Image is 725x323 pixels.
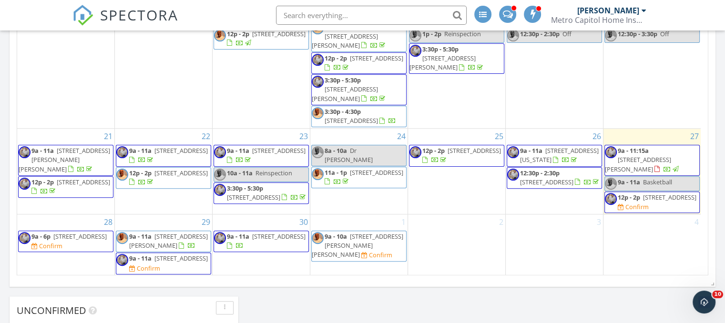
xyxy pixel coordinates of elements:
[116,146,128,158] img: 75521824_10218495966048065_6188656795288862720_n.jpeg
[252,232,306,241] span: [STREET_ADDRESS]
[605,146,680,173] a: 9a - 11:15a [STREET_ADDRESS][PERSON_NAME]
[255,169,292,177] span: Reinspection
[19,146,110,173] span: [STREET_ADDRESS][PERSON_NAME][PERSON_NAME]
[200,214,212,230] a: Go to September 29, 2025
[31,232,51,241] span: 9a - 6p
[520,178,573,186] span: [STREET_ADDRESS]
[227,30,306,47] a: 12p - 2p [STREET_ADDRESS]
[31,178,110,195] a: 12p - 2p [STREET_ADDRESS]
[618,193,696,202] a: 12p - 2p [STREET_ADDRESS]
[72,13,178,33] a: SPECTORA
[297,129,310,144] a: Go to September 23, 2025
[505,214,603,275] td: Go to October 3, 2025
[116,231,211,252] a: 9a - 11a [STREET_ADDRESS][PERSON_NAME]
[408,214,505,275] td: Go to October 2, 2025
[520,146,542,155] span: 9a - 11a
[311,231,407,262] a: 9a - 10a [STREET_ADDRESS][PERSON_NAME][PERSON_NAME] Confirm
[312,22,387,49] a: 12p - 2:15p [STREET_ADDRESS][PERSON_NAME]
[227,146,306,164] a: 9a - 11a [STREET_ADDRESS]
[618,202,649,212] a: Confirm
[409,146,421,158] img: 75521824_10218495966048065_6188656795288862720_n.jpeg
[129,146,152,155] span: 9a - 11a
[200,129,212,144] a: Go to September 22, 2025
[643,178,672,186] span: Basketball
[325,146,373,164] span: Dr [PERSON_NAME]
[102,214,114,230] a: Go to September 28, 2025
[325,107,396,125] a: 3:30p - 4:30p [STREET_ADDRESS]
[605,178,617,190] img: img_7977.jpeg
[520,30,560,38] span: 12:30p - 2:30p
[409,45,485,71] a: 3:30p - 5:30p [STREET_ADDRESS][PERSON_NAME]
[276,6,467,25] input: Search everything...
[325,168,403,186] a: 11a - 1p [STREET_ADDRESS]
[129,232,152,241] span: 9a - 11a
[213,214,310,275] td: Go to September 30, 2025
[57,178,110,186] span: [STREET_ADDRESS]
[507,145,602,166] a: 9a - 11a [STREET_ADDRESS][US_STATE]
[252,146,306,155] span: [STREET_ADDRESS]
[102,129,114,144] a: Go to September 21, 2025
[214,146,226,158] img: 75521824_10218495966048065_6188656795288862720_n.jpeg
[625,203,649,211] div: Confirm
[18,176,113,198] a: 12p - 2p [STREET_ADDRESS]
[116,254,128,266] img: 75521824_10218495966048065_6188656795288862720_n.jpeg
[369,251,392,259] div: Confirm
[18,231,113,252] a: 9a - 6p [STREET_ADDRESS] Confirm
[312,168,324,180] img: img_7977.jpeg
[129,146,208,164] a: 9a - 11a [STREET_ADDRESS]
[422,146,501,164] a: 12p - 2p [STREET_ADDRESS]
[227,232,306,250] a: 9a - 11a [STREET_ADDRESS]
[227,193,280,202] span: [STREET_ADDRESS]
[507,169,519,181] img: 75521824_10218495966048065_6188656795288862720_n.jpeg
[116,252,211,274] a: 9a - 11a [STREET_ADDRESS] Confirm
[595,214,603,230] a: Go to October 3, 2025
[325,116,378,125] span: [STREET_ADDRESS]
[325,232,347,241] span: 9a - 10a
[154,254,208,262] span: [STREET_ADDRESS]
[409,30,421,41] img: img_7977.jpeg
[72,5,93,26] img: The Best Home Inspection Software - Spectora
[129,169,208,186] a: 12p - 2p [STREET_ADDRESS]
[214,28,309,50] a: 12p - 2p [STREET_ADDRESS]
[311,52,407,74] a: 12p - 2p [STREET_ADDRESS]
[297,214,310,230] a: Go to September 30, 2025
[507,30,519,41] img: img_7977.jpeg
[116,232,128,244] img: img_7977.jpeg
[605,155,671,173] span: [STREET_ADDRESS][PERSON_NAME]
[507,167,602,189] a: 12:30p - 2:30p [STREET_ADDRESS]
[605,146,617,158] img: 75521824_10218495966048065_6188656795288862720_n.jpeg
[213,129,310,214] td: Go to September 23, 2025
[252,30,306,38] span: [STREET_ADDRESS]
[214,231,309,252] a: 9a - 11a [STREET_ADDRESS]
[577,6,639,15] div: [PERSON_NAME]
[214,184,226,196] img: 75521824_10218495966048065_6188656795288862720_n.jpeg
[505,129,603,214] td: Go to September 26, 2025
[100,5,178,25] span: SPECTORA
[520,146,599,164] a: 9a - 11a [STREET_ADDRESS][US_STATE]
[603,214,701,275] td: Go to October 4, 2025
[422,45,459,53] span: 3:30p - 5:30p
[137,264,160,272] div: Confirm
[214,169,226,181] img: img_7977.jpeg
[129,254,152,262] span: 9a - 11a
[227,184,307,202] a: 3:30p - 5:30p [STREET_ADDRESS]
[618,193,640,202] span: 12p - 2p
[214,182,309,204] a: 3:30p - 5:30p [STREET_ADDRESS]
[214,30,226,41] img: img_7977.jpeg
[53,232,107,241] span: [STREET_ADDRESS]
[227,30,249,38] span: 12p - 2p
[17,129,115,214] td: Go to September 21, 2025
[116,167,211,189] a: 12p - 2p [STREET_ADDRESS]
[693,291,715,313] iframe: Intercom live chat
[227,146,249,155] span: 9a - 11a
[116,169,128,181] img: img_7977.jpeg
[312,76,387,102] a: 3:30p - 5:30p [STREET_ADDRESS][PERSON_NAME]
[312,232,403,259] span: [STREET_ADDRESS][PERSON_NAME][PERSON_NAME]
[618,146,649,155] span: 9a - 11:15a
[227,232,249,241] span: 9a - 11a
[422,146,445,155] span: 12p - 2p
[311,21,407,52] a: 12p - 2:15p [STREET_ADDRESS][PERSON_NAME]
[408,129,505,214] td: Go to September 25, 2025
[618,178,640,186] span: 9a - 11a
[604,145,700,176] a: 9a - 11:15a [STREET_ADDRESS][PERSON_NAME]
